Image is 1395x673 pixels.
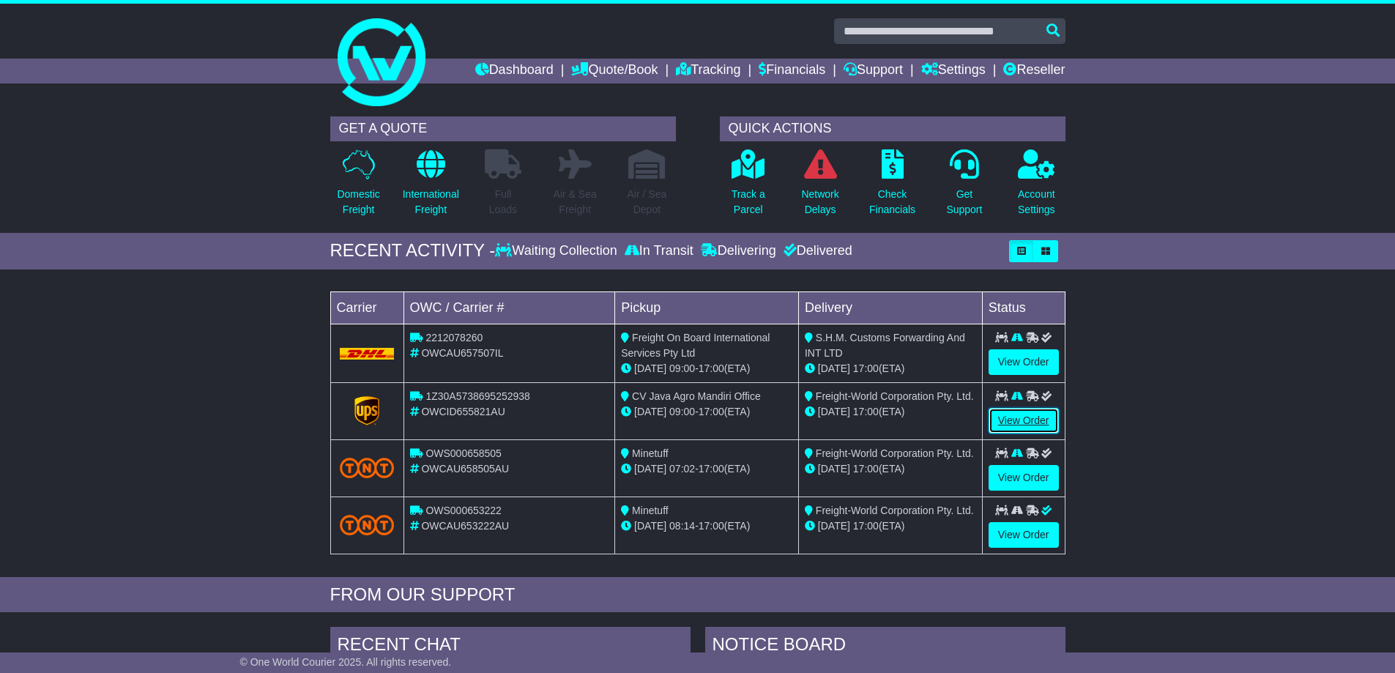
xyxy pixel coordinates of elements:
a: NetworkDelays [800,149,839,226]
p: International Freight [403,187,459,217]
td: Carrier [330,291,403,324]
a: Financials [759,59,825,83]
p: Track a Parcel [732,187,765,217]
p: Air / Sea Depot [628,187,667,217]
p: Full Loads [485,187,521,217]
span: © One World Courier 2025. All rights reserved. [240,656,452,668]
a: Settings [921,59,986,83]
a: Dashboard [475,59,554,83]
span: [DATE] [818,362,850,374]
span: OWCAU658505AU [421,463,509,475]
div: NOTICE BOARD [705,627,1065,666]
div: GET A QUOTE [330,116,676,141]
span: [DATE] [634,362,666,374]
div: (ETA) [805,404,976,420]
span: Minetuff [632,447,669,459]
td: Pickup [615,291,799,324]
div: (ETA) [805,518,976,534]
p: Account Settings [1018,187,1055,217]
span: Freight-World Corporation Pty. Ltd. [816,505,974,516]
a: View Order [989,349,1059,375]
div: (ETA) [805,461,976,477]
span: 17:00 [699,520,724,532]
span: 17:00 [699,362,724,374]
span: 17:00 [853,406,879,417]
p: Check Financials [869,187,915,217]
div: QUICK ACTIONS [720,116,1065,141]
span: [DATE] [818,463,850,475]
div: - (ETA) [621,461,792,477]
a: Support [844,59,903,83]
div: - (ETA) [621,361,792,376]
a: View Order [989,408,1059,434]
span: OWCID655821AU [421,406,505,417]
span: OWS000658505 [425,447,502,459]
div: Delivering [697,243,780,259]
span: 07:02 [669,463,695,475]
a: Quote/Book [571,59,658,83]
span: Minetuff [632,505,669,516]
span: [DATE] [634,520,666,532]
span: 17:00 [853,463,879,475]
span: Freight-World Corporation Pty. Ltd. [816,447,974,459]
a: View Order [989,465,1059,491]
div: In Transit [621,243,697,259]
img: GetCarrierServiceLogo [354,396,379,425]
p: Network Delays [801,187,838,217]
span: 1Z30A5738695252938 [425,390,529,402]
span: CV Java Agro Mandiri Office [632,390,761,402]
div: Waiting Collection [495,243,620,259]
a: View Order [989,522,1059,548]
a: Tracking [676,59,740,83]
a: Track aParcel [731,149,766,226]
div: Delivered [780,243,852,259]
span: OWCAU653222AU [421,520,509,532]
div: - (ETA) [621,518,792,534]
span: 17:00 [853,520,879,532]
span: 17:00 [853,362,879,374]
span: Freight On Board International Services Pty Ltd [621,332,770,359]
img: TNT_Domestic.png [340,515,395,535]
span: Freight-World Corporation Pty. Ltd. [816,390,974,402]
img: DHL.png [340,348,395,360]
td: Status [982,291,1065,324]
span: [DATE] [634,463,666,475]
span: 17:00 [699,463,724,475]
div: - (ETA) [621,404,792,420]
span: 2212078260 [425,332,483,343]
a: Reseller [1003,59,1065,83]
span: 17:00 [699,406,724,417]
span: 09:00 [669,362,695,374]
p: Domestic Freight [337,187,379,217]
img: TNT_Domestic.png [340,458,395,477]
span: 08:14 [669,520,695,532]
span: OWS000653222 [425,505,502,516]
span: S.H.M. Customs Forwarding And INT LTD [805,332,965,359]
p: Get Support [946,187,982,217]
div: FROM OUR SUPPORT [330,584,1065,606]
div: RECENT CHAT [330,627,691,666]
a: InternationalFreight [402,149,460,226]
span: [DATE] [818,406,850,417]
div: RECENT ACTIVITY - [330,240,496,261]
div: (ETA) [805,361,976,376]
a: AccountSettings [1017,149,1056,226]
td: Delivery [798,291,982,324]
span: OWCAU657507IL [421,347,503,359]
td: OWC / Carrier # [403,291,615,324]
span: 09:00 [669,406,695,417]
a: DomesticFreight [336,149,380,226]
a: GetSupport [945,149,983,226]
span: [DATE] [818,520,850,532]
a: CheckFinancials [868,149,916,226]
span: [DATE] [634,406,666,417]
p: Air & Sea Freight [554,187,597,217]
